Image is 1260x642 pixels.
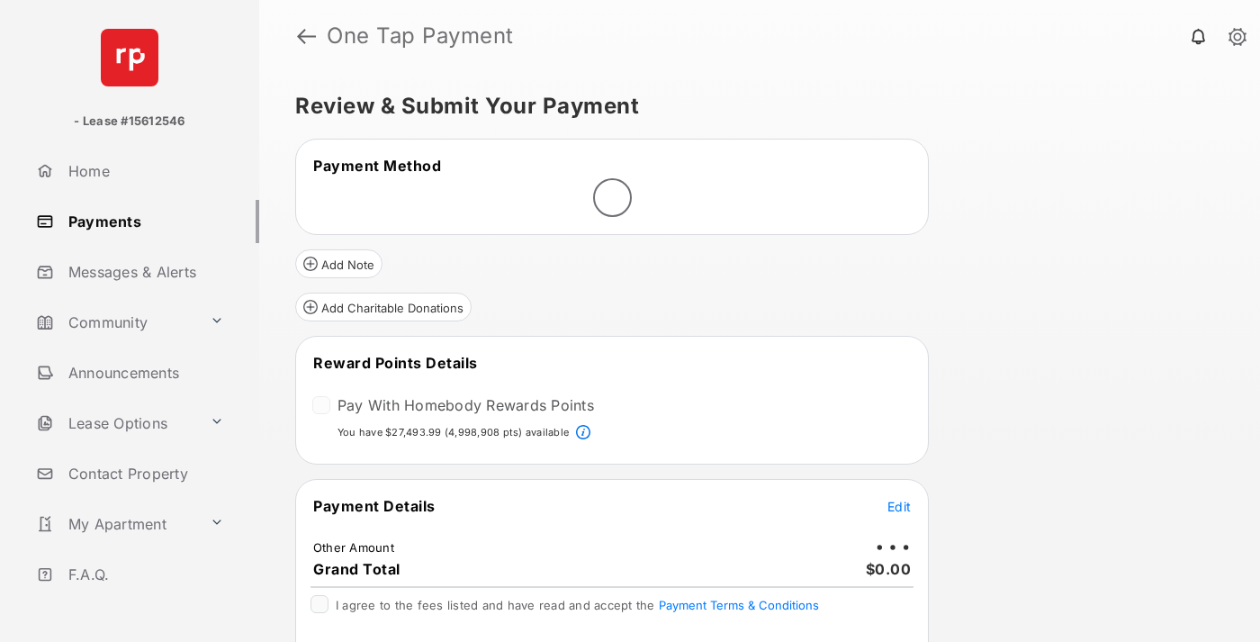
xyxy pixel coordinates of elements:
button: I agree to the fees listed and have read and accept the [659,598,819,612]
a: Announcements [29,351,259,394]
p: You have $27,493.99 (4,998,908 pts) available [337,425,569,440]
button: Add Charitable Donations [295,293,472,321]
span: Grand Total [313,560,400,578]
h5: Review & Submit Your Payment [295,95,1210,117]
a: Payments [29,200,259,243]
button: Edit [887,497,911,515]
span: Edit [887,499,911,514]
a: Contact Property [29,452,259,495]
label: Pay With Homebody Rewards Points [337,396,594,414]
span: Payment Method [313,157,441,175]
a: F.A.Q. [29,553,259,596]
a: My Apartment [29,502,202,546]
button: Add Note [295,249,382,278]
span: $0.00 [866,560,912,578]
a: Messages & Alerts [29,250,259,294]
a: Home [29,149,259,193]
span: I agree to the fees listed and have read and accept the [336,598,819,612]
img: svg+xml;base64,PHN2ZyB4bWxucz0iaHR0cDovL3d3dy53My5vcmcvMjAwMC9zdmciIHdpZHRoPSI2NCIgaGVpZ2h0PSI2NC... [101,29,158,86]
span: Payment Details [313,497,436,515]
td: Other Amount [312,539,395,556]
a: Community [29,301,202,344]
p: - Lease #15612546 [74,113,184,131]
span: Reward Points Details [313,354,478,372]
a: Lease Options [29,402,202,445]
strong: One Tap Payment [327,25,514,47]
